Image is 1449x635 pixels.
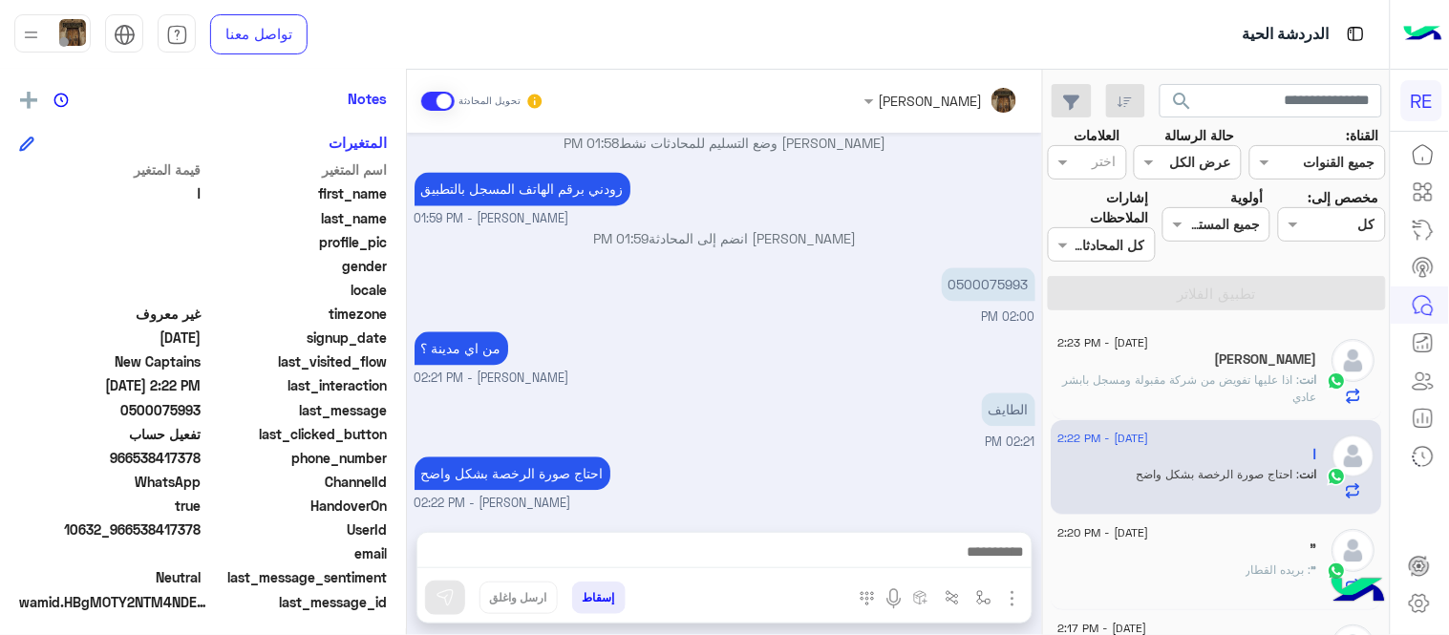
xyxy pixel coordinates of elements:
span: " [1312,562,1318,577]
label: إشارات الملاحظات [1048,187,1149,228]
div: اختر [1093,151,1119,176]
span: wamid.HBgMOTY2NTM4NDE3Mzc4FQIAEhgUMkE1RDgxMUIyODE5MURDOUZEOEUA [19,592,210,612]
img: WhatsApp [1328,467,1347,486]
span: 2 [19,472,202,492]
button: ارسل واغلق [479,582,558,614]
p: [PERSON_NAME] انضم إلى المحادثة [415,229,1035,249]
img: defaultAdmin.png [1332,434,1375,477]
span: [PERSON_NAME] - 02:22 PM [415,496,571,514]
img: notes [53,93,69,108]
img: defaultAdmin.png [1332,529,1375,572]
img: make a call [860,591,875,606]
span: بريده القطار [1247,562,1312,577]
img: userImage [59,19,86,46]
span: قيمة المتغير [19,159,202,180]
h6: المتغيرات [329,134,387,151]
p: 13/9/2025, 2:21 PM [982,393,1035,427]
label: حالة الرسالة [1165,125,1235,145]
span: [PERSON_NAME] - 02:21 PM [415,370,569,389]
span: email [205,543,388,563]
span: null [19,256,202,276]
span: احتاج صورة الرخصة بشكل واضح [1138,467,1301,481]
span: true [19,496,202,516]
h5: " [1311,541,1318,558]
img: Logo [1404,14,1442,54]
span: [DATE] - 2:23 PM [1058,334,1149,351]
span: اسم المتغير [205,159,388,180]
img: tab [166,24,188,46]
span: null [19,280,202,300]
span: 01:58 PM [564,136,619,152]
span: last_message_sentiment [205,567,388,587]
img: add [20,92,37,109]
span: 2025-09-13T11:22:51.3306587Z [19,375,202,395]
p: 13/9/2025, 2:00 PM [942,268,1035,302]
img: WhatsApp [1328,561,1347,581]
img: send voice note [883,587,906,610]
h5: ا [1314,447,1318,463]
span: signup_date [205,328,388,348]
span: search [1171,90,1194,113]
div: RE [1401,80,1442,121]
span: انت [1301,372,1318,387]
h5: ابو ايلان [1216,351,1318,368]
span: [DATE] - 2:20 PM [1058,524,1149,541]
span: انت [1301,467,1318,481]
img: tab [1344,22,1368,46]
p: الدردشة الحية [1243,22,1330,48]
img: hulul-logo.png [1325,559,1392,625]
p: 13/9/2025, 1:59 PM [415,173,630,206]
img: Trigger scenario [945,590,960,605]
span: last_visited_flow [205,351,388,371]
span: 966538417378 [19,448,202,468]
img: select flow [976,590,991,605]
button: search [1160,84,1206,125]
span: last_clicked_button [205,424,388,444]
span: last_message [205,400,388,420]
span: 02:00 PM [982,310,1035,325]
label: القناة: [1346,125,1378,145]
img: send attachment [1001,587,1024,610]
span: timezone [205,304,388,324]
button: create order [906,582,937,613]
span: 0500075993 [19,400,202,420]
span: غير معروف [19,304,202,324]
h6: Notes [348,90,387,107]
span: locale [205,280,388,300]
span: تفعيل حساب [19,424,202,444]
button: Trigger scenario [937,582,969,613]
span: [PERSON_NAME] - 01:59 PM [415,211,569,229]
span: HandoverOn [205,496,388,516]
img: profile [19,23,43,47]
span: اذا عليها تفويض من شركة مقبولة ومسجل بابشر عادي [1064,372,1318,404]
img: send message [436,588,455,607]
span: ا [19,183,202,203]
label: العلامات [1074,125,1119,145]
p: [PERSON_NAME] وضع التسليم للمحادثات نشط [415,134,1035,154]
p: 13/9/2025, 2:22 PM [415,457,610,491]
span: phone_number [205,448,388,468]
span: last_name [205,208,388,228]
span: 0 [19,567,202,587]
label: أولوية [1231,187,1264,207]
small: تحويل المحادثة [458,94,522,109]
button: إسقاط [572,582,626,614]
img: defaultAdmin.png [1332,339,1375,382]
button: select flow [969,582,1000,613]
p: 13/9/2025, 2:21 PM [415,332,508,366]
button: تطبيق الفلاتر [1048,276,1386,310]
span: New Captains [19,351,202,371]
span: gender [205,256,388,276]
span: [DATE] - 2:22 PM [1058,430,1149,447]
span: 10632_966538417378 [19,519,202,540]
img: WhatsApp [1328,371,1347,391]
span: 01:59 PM [593,231,649,247]
img: tab [114,24,136,46]
span: last_interaction [205,375,388,395]
a: tab [158,14,196,54]
img: create order [913,590,928,605]
span: UserId [205,519,388,540]
span: profile_pic [205,232,388,252]
span: 02:21 PM [986,435,1035,450]
span: last_message_id [214,592,387,612]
